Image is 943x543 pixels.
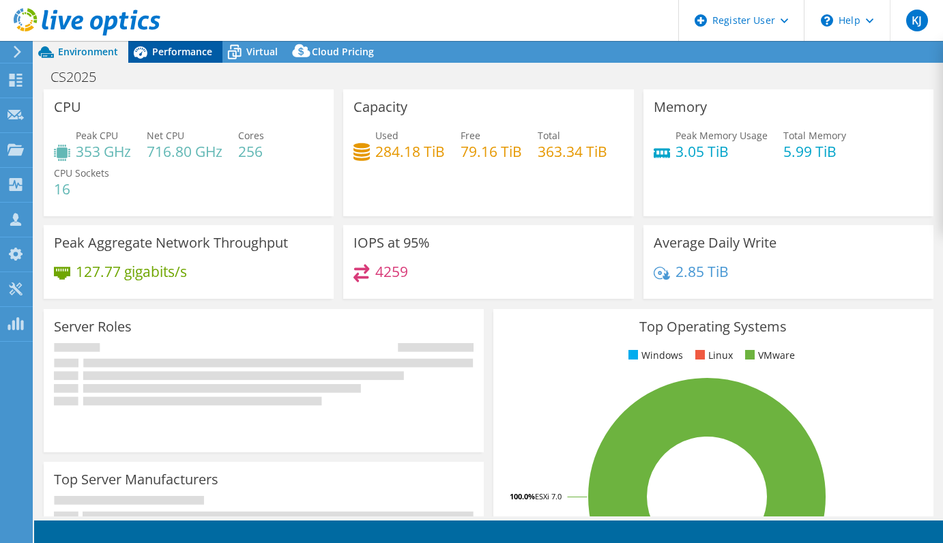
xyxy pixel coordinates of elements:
[76,264,187,279] h4: 127.77 gigabits/s
[353,100,407,115] h3: Capacity
[742,348,795,363] li: VMware
[147,144,222,159] h4: 716.80 GHz
[375,144,445,159] h4: 284.18 TiB
[147,129,184,142] span: Net CPU
[54,181,109,196] h4: 16
[625,348,683,363] li: Windows
[152,45,212,58] span: Performance
[44,70,117,85] h1: CS2025
[504,319,923,334] h3: Top Operating Systems
[510,491,535,501] tspan: 100.0%
[676,129,768,142] span: Peak Memory Usage
[54,472,218,487] h3: Top Server Manufacturers
[538,129,560,142] span: Total
[535,491,562,501] tspan: ESXi 7.0
[654,235,777,250] h3: Average Daily Write
[76,144,131,159] h4: 353 GHz
[692,348,733,363] li: Linux
[676,264,729,279] h4: 2.85 TiB
[654,100,707,115] h3: Memory
[461,144,522,159] h4: 79.16 TiB
[821,14,833,27] svg: \n
[76,129,118,142] span: Peak CPU
[238,129,264,142] span: Cores
[238,144,264,159] h4: 256
[246,45,278,58] span: Virtual
[58,45,118,58] span: Environment
[353,235,430,250] h3: IOPS at 95%
[54,319,132,334] h3: Server Roles
[375,129,398,142] span: Used
[783,129,846,142] span: Total Memory
[538,144,607,159] h4: 363.34 TiB
[54,235,288,250] h3: Peak Aggregate Network Throughput
[783,144,846,159] h4: 5.99 TiB
[906,10,928,31] span: KJ
[312,45,374,58] span: Cloud Pricing
[54,166,109,179] span: CPU Sockets
[375,264,408,279] h4: 4259
[461,129,480,142] span: Free
[676,144,768,159] h4: 3.05 TiB
[54,100,81,115] h3: CPU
